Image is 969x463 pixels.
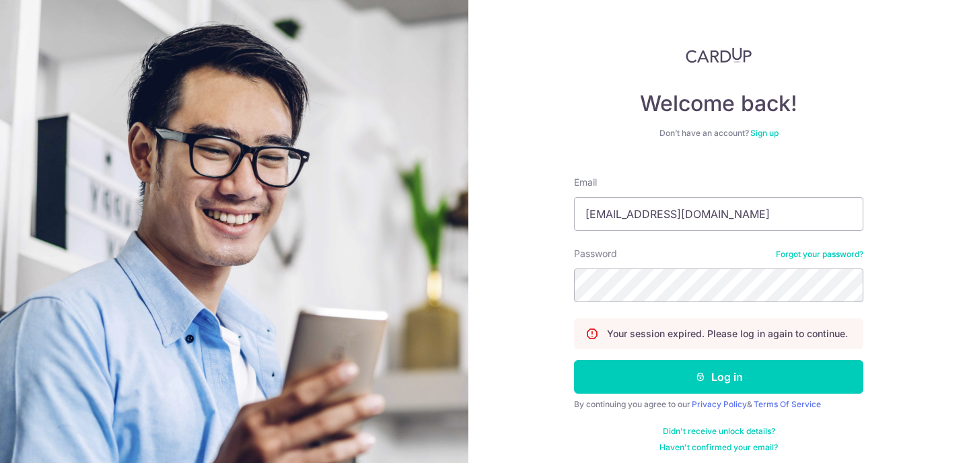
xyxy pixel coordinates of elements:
a: Didn't receive unlock details? [663,426,775,437]
img: CardUp Logo [686,47,752,63]
a: Sign up [750,128,779,138]
div: Don’t have an account? [574,128,863,139]
div: By continuing you agree to our & [574,399,863,410]
a: Forgot your password? [776,249,863,260]
label: Email [574,176,597,189]
label: Password [574,247,617,260]
a: Terms Of Service [754,399,821,409]
p: Your session expired. Please log in again to continue. [607,327,848,341]
input: Enter your Email [574,197,863,231]
a: Privacy Policy [692,399,747,409]
button: Log in [574,360,863,394]
a: Haven't confirmed your email? [659,442,778,453]
h4: Welcome back! [574,90,863,117]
